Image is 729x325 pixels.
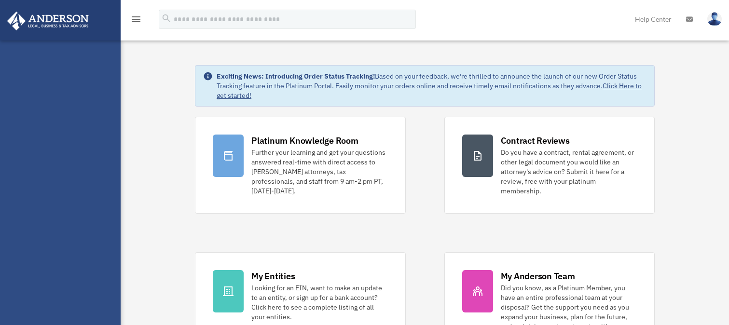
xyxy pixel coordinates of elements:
[501,135,570,147] div: Contract Reviews
[217,72,375,81] strong: Exciting News: Introducing Order Status Tracking!
[251,283,387,322] div: Looking for an EIN, want to make an update to an entity, or sign up for a bank account? Click her...
[130,14,142,25] i: menu
[501,148,637,196] div: Do you have a contract, rental agreement, or other legal document you would like an attorney's ad...
[195,117,405,214] a: Platinum Knowledge Room Further your learning and get your questions answered real-time with dire...
[217,71,646,100] div: Based on your feedback, we're thrilled to announce the launch of our new Order Status Tracking fe...
[707,12,722,26] img: User Pic
[251,148,387,196] div: Further your learning and get your questions answered real-time with direct access to [PERSON_NAM...
[161,13,172,24] i: search
[217,81,642,100] a: Click Here to get started!
[130,17,142,25] a: menu
[251,135,358,147] div: Platinum Knowledge Room
[444,117,655,214] a: Contract Reviews Do you have a contract, rental agreement, or other legal document you would like...
[501,270,575,282] div: My Anderson Team
[251,270,295,282] div: My Entities
[4,12,92,30] img: Anderson Advisors Platinum Portal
